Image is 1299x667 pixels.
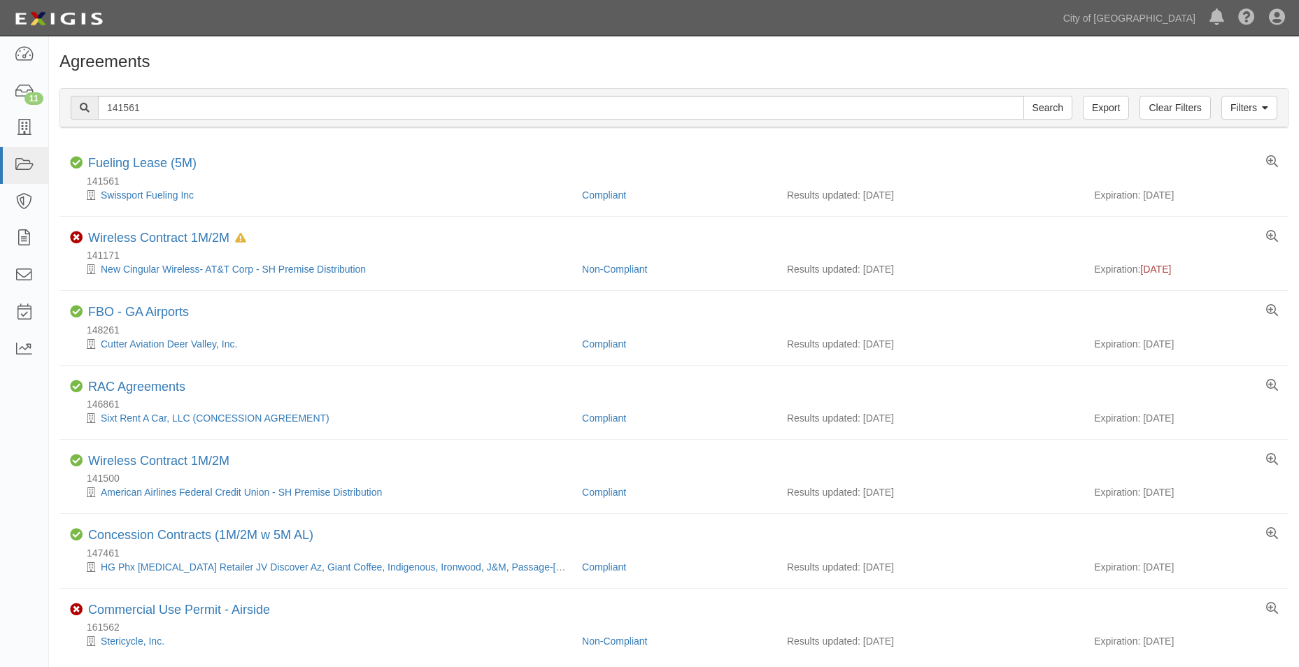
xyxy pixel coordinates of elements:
[1023,96,1072,120] input: Search
[88,156,197,170] a: Fueling Lease (5M)
[70,560,572,574] div: HG Phx T3 Retailer JV Discover Az, Giant Coffee, Indigenous, Ironwood, J&M, Passage-T3
[1094,634,1278,648] div: Expiration: [DATE]
[101,264,366,275] a: New Cingular Wireless- AT&T Corp - SH Premise Distribution
[787,188,1073,202] div: Results updated: [DATE]
[88,603,270,618] div: Commercial Use Permit - Airside
[1266,454,1278,466] a: View results summary
[1266,603,1278,615] a: View results summary
[70,411,572,425] div: Sixt Rent A Car, LLC (CONCESSION AGREEMENT)
[582,561,626,573] a: Compliant
[582,487,626,498] a: Compliant
[88,380,185,394] a: RAC Agreements
[88,156,197,171] div: Fueling Lease (5M)
[582,636,647,647] a: Non-Compliant
[1266,156,1278,168] a: View results summary
[24,92,43,105] div: 11
[1238,10,1255,27] i: Help Center - Complianz
[70,397,1289,411] div: 146861
[101,413,329,424] a: Sixt Rent A Car, LLC (CONCESSION AGREEMENT)
[101,561,632,573] a: HG Phx [MEDICAL_DATA] Retailer JV Discover Az, Giant Coffee, Indigenous, Ironwood, J&M, Passage-[...
[582,189,626,201] a: Compliant
[787,560,1073,574] div: Results updated: [DATE]
[70,485,572,499] div: American Airlines Federal Credit Union - SH Premise Distribution
[70,454,83,467] i: Compliant
[88,454,229,468] a: Wireless Contract 1M/2M
[70,231,83,244] i: Non-Compliant
[70,262,572,276] div: New Cingular Wireless- AT&T Corp - SH Premise Distribution
[101,189,194,201] a: Swissport Fueling Inc
[787,634,1073,648] div: Results updated: [DATE]
[88,305,189,320] div: FBO - GA Airports
[1221,96,1277,120] a: Filters
[1056,4,1202,32] a: City of [GEOGRAPHIC_DATA]
[787,337,1073,351] div: Results updated: [DATE]
[70,174,1289,188] div: 141561
[1140,264,1171,275] span: [DATE]
[88,305,189,319] a: FBO - GA Airports
[101,338,237,350] a: Cutter Aviation Deer Valley, Inc.
[70,380,83,393] i: Compliant
[787,485,1073,499] div: Results updated: [DATE]
[88,528,313,543] div: Concession Contracts (1M/2M w 5M AL)
[1266,305,1278,317] a: View results summary
[70,634,572,648] div: Stericycle, Inc.
[70,306,83,318] i: Compliant
[70,248,1289,262] div: 141171
[582,413,626,424] a: Compliant
[88,231,229,245] a: Wireless Contract 1M/2M
[70,157,83,169] i: Compliant
[70,471,1289,485] div: 141500
[1266,231,1278,243] a: View results summary
[1266,380,1278,392] a: View results summary
[88,231,246,246] div: Wireless Contract 1M/2M
[70,529,83,541] i: Compliant
[1266,528,1278,540] a: View results summary
[101,487,382,498] a: American Airlines Federal Credit Union - SH Premise Distribution
[582,264,647,275] a: Non-Compliant
[787,411,1073,425] div: Results updated: [DATE]
[59,52,1289,71] h1: Agreements
[1094,188,1278,202] div: Expiration: [DATE]
[70,337,572,351] div: Cutter Aviation Deer Valley, Inc.
[70,323,1289,337] div: 148261
[101,636,164,647] a: Stericycle, Inc.
[1094,262,1278,276] div: Expiration:
[1094,337,1278,351] div: Expiration: [DATE]
[1094,560,1278,574] div: Expiration: [DATE]
[1140,96,1210,120] a: Clear Filters
[582,338,626,350] a: Compliant
[1094,411,1278,425] div: Expiration: [DATE]
[235,234,246,243] i: In Default since 06/22/2025
[88,528,313,542] a: Concession Contracts (1M/2M w 5M AL)
[70,620,1289,634] div: 161562
[70,546,1289,560] div: 147461
[88,454,229,469] div: Wireless Contract 1M/2M
[1094,485,1278,499] div: Expiration: [DATE]
[88,380,185,395] div: RAC Agreements
[10,6,107,31] img: logo-5460c22ac91f19d4615b14bd174203de0afe785f0fc80cf4dbbc73dc1793850b.png
[70,188,572,202] div: Swissport Fueling Inc
[1083,96,1129,120] a: Export
[98,96,1024,120] input: Search
[88,603,270,617] a: Commercial Use Permit - Airside
[70,603,83,616] i: Non-Compliant
[787,262,1073,276] div: Results updated: [DATE]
